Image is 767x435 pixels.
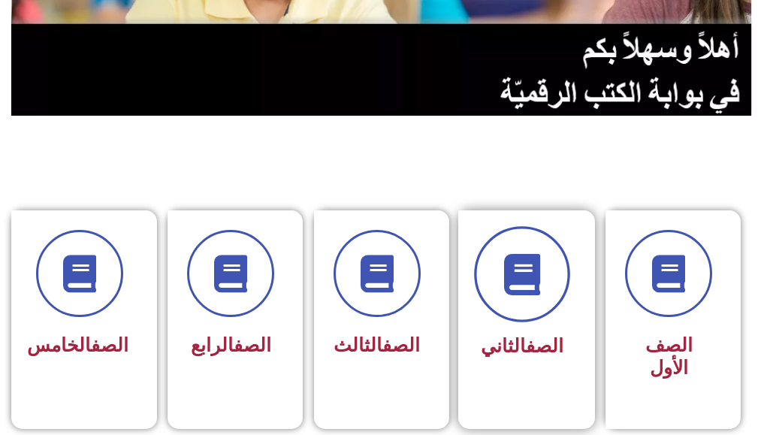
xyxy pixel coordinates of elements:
a: الصف [526,335,563,357]
span: الخامس [27,334,128,356]
a: الصف [234,334,271,356]
span: الصف الأول [645,334,693,379]
a: الصف [91,334,128,356]
span: الثاني [481,335,563,357]
a: الصف [382,334,420,356]
span: الرابع [191,334,271,356]
span: الثالث [334,334,420,356]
